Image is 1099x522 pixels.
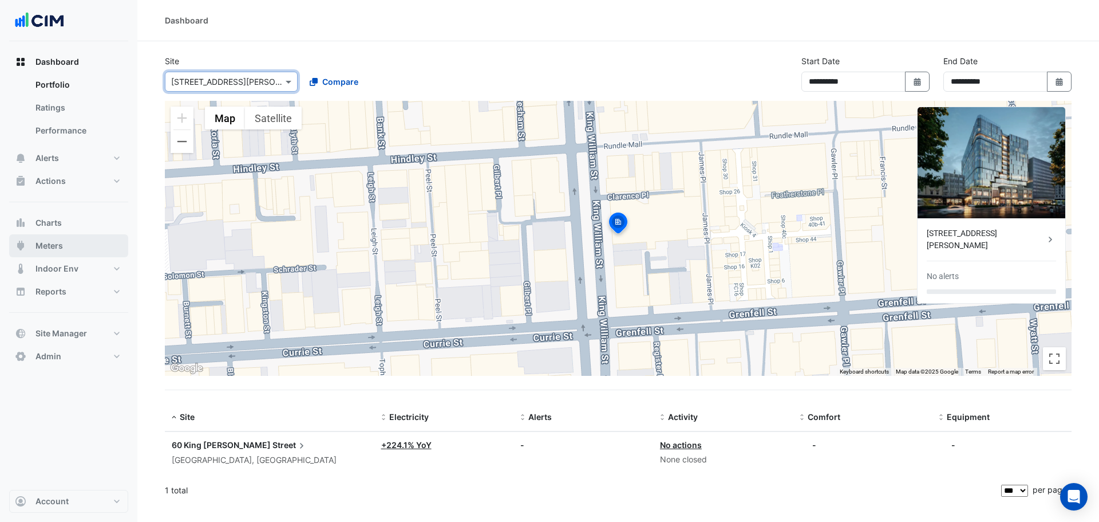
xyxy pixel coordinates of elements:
button: Charts [9,211,128,234]
div: Open Intercom Messenger [1060,483,1088,511]
div: [GEOGRAPHIC_DATA], [GEOGRAPHIC_DATA] [172,454,367,467]
app-icon: Actions [15,175,26,187]
a: No actions [660,440,702,450]
app-icon: Admin [15,351,26,362]
button: Zoom in [171,107,193,129]
div: - [951,439,955,451]
div: None closed [660,453,786,466]
button: Indoor Env [9,257,128,280]
div: Dashboard [165,14,208,26]
label: Site [165,55,179,67]
div: Dashboard [9,73,128,147]
img: Company Logo [14,9,65,32]
app-icon: Alerts [15,152,26,164]
img: site-pin-selected.svg [606,211,631,238]
button: Toggle fullscreen view [1043,347,1066,370]
span: Actions [35,175,66,187]
div: No alerts [927,270,959,282]
button: Actions [9,170,128,193]
button: Show satellite imagery [245,107,302,129]
button: Zoom out [171,130,193,153]
span: 60 King [PERSON_NAME] [172,440,271,450]
button: Account [9,490,128,513]
span: Electricity [389,412,429,422]
a: Performance [26,119,128,142]
span: Reports [35,286,66,297]
a: Terms (opens in new tab) [965,368,981,375]
span: Alerts [528,412,552,422]
div: - [520,439,646,451]
div: 1 total [165,476,999,505]
a: Ratings [26,96,128,119]
span: Site Manager [35,328,87,339]
button: Site Manager [9,322,128,345]
app-icon: Dashboard [15,56,26,68]
span: Equipment [947,412,990,422]
label: End Date [943,55,978,67]
span: Indoor Env [35,263,78,274]
span: Comfort [808,412,840,422]
button: Reports [9,280,128,303]
span: Site [180,412,195,422]
img: 60 King William Street [918,107,1065,218]
button: Meters [9,234,128,257]
a: Portfolio [26,73,128,96]
app-icon: Reports [15,286,26,297]
div: [STREET_ADDRESS][PERSON_NAME] [927,227,1045,252]
span: Map data ©2025 Google [896,368,958,375]
span: Street [272,439,307,452]
app-icon: Meters [15,240,26,252]
button: Admin [9,345,128,368]
app-icon: Site Manager [15,328,26,339]
a: Report a map error [988,368,1034,375]
span: Admin [35,351,61,362]
img: Google [168,361,205,376]
a: +224.1% YoY [381,440,432,450]
app-icon: Charts [15,217,26,229]
label: Start Date [801,55,840,67]
fa-icon: Select Date [912,77,923,87]
span: Charts [35,217,62,229]
span: Alerts [35,152,59,164]
button: Alerts [9,147,128,170]
span: per page [1033,485,1067,494]
app-icon: Indoor Env [15,263,26,274]
span: Account [35,496,69,507]
span: Dashboard [35,56,79,68]
button: Dashboard [9,50,128,73]
div: - [812,439,816,451]
fa-icon: Select Date [1054,77,1065,87]
button: Compare [302,72,366,92]
span: Activity [668,412,698,422]
button: Show street map [205,107,245,129]
a: Open this area in Google Maps (opens a new window) [168,361,205,376]
span: Meters [35,240,63,252]
span: Compare [322,76,358,88]
button: Keyboard shortcuts [840,368,889,376]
